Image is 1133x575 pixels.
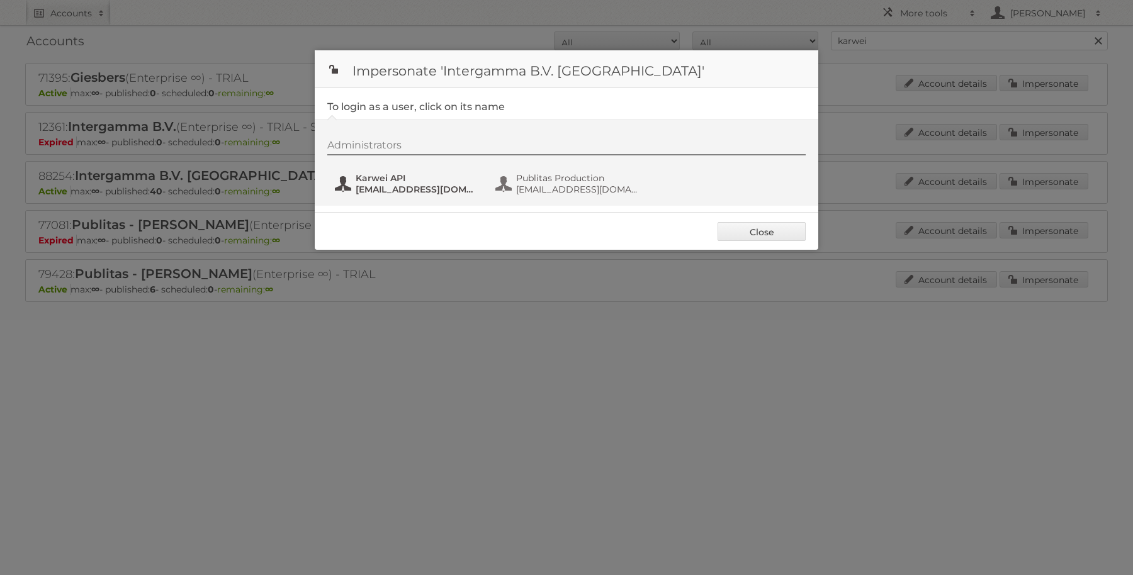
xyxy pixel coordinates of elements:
span: [EMAIL_ADDRESS][DOMAIN_NAME] [516,184,638,195]
div: Administrators [327,139,806,155]
h1: Impersonate 'Intergamma B.V. [GEOGRAPHIC_DATA]' [315,50,818,88]
legend: To login as a user, click on its name [327,101,505,113]
button: Publitas Production [EMAIL_ADDRESS][DOMAIN_NAME] [494,171,642,196]
a: Close [718,222,806,241]
span: Publitas Production [516,172,638,184]
button: Karwei API [EMAIL_ADDRESS][DOMAIN_NAME] [334,171,482,196]
span: [EMAIL_ADDRESS][DOMAIN_NAME] [356,184,478,195]
span: Karwei API [356,172,478,184]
